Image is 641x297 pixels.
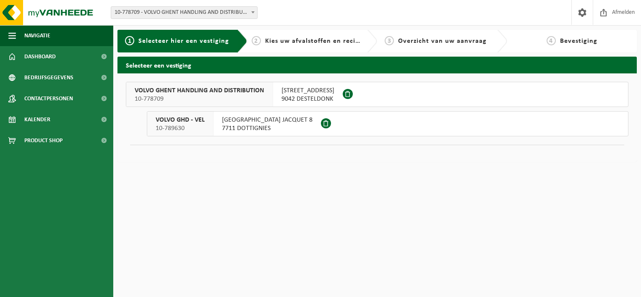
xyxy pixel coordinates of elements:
[560,38,597,44] span: Bevestiging
[135,86,264,95] span: VOLVO GHENT HANDLING AND DISTRIBUTION
[265,38,380,44] span: Kies uw afvalstoffen en recipiënten
[135,95,264,103] span: 10-778709
[156,124,205,133] span: 10-789630
[222,124,313,133] span: 7711 DOTTIGNIES
[24,109,50,130] span: Kalender
[252,36,261,45] span: 2
[398,38,487,44] span: Overzicht van uw aanvraag
[281,86,334,95] span: [STREET_ADDRESS]
[385,36,394,45] span: 3
[222,116,313,124] span: [GEOGRAPHIC_DATA] JACQUET 8
[281,95,334,103] span: 9042 DESTELDONK
[126,82,628,107] button: VOLVO GHENT HANDLING AND DISTRIBUTION 10-778709 [STREET_ADDRESS]9042 DESTELDONK
[24,130,63,151] span: Product Shop
[547,36,556,45] span: 4
[125,36,134,45] span: 1
[24,25,50,46] span: Navigatie
[138,38,229,44] span: Selecteer hier een vestiging
[24,67,73,88] span: Bedrijfsgegevens
[147,111,628,136] button: VOLVO GHD - VEL 10-789630 [GEOGRAPHIC_DATA] JACQUET 87711 DOTTIGNIES
[111,7,257,18] span: 10-778709 - VOLVO GHENT HANDLING AND DISTRIBUTION - DESTELDONK
[111,6,258,19] span: 10-778709 - VOLVO GHENT HANDLING AND DISTRIBUTION - DESTELDONK
[24,88,73,109] span: Contactpersonen
[24,46,56,67] span: Dashboard
[156,116,205,124] span: VOLVO GHD - VEL
[117,57,637,73] h2: Selecteer een vestiging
